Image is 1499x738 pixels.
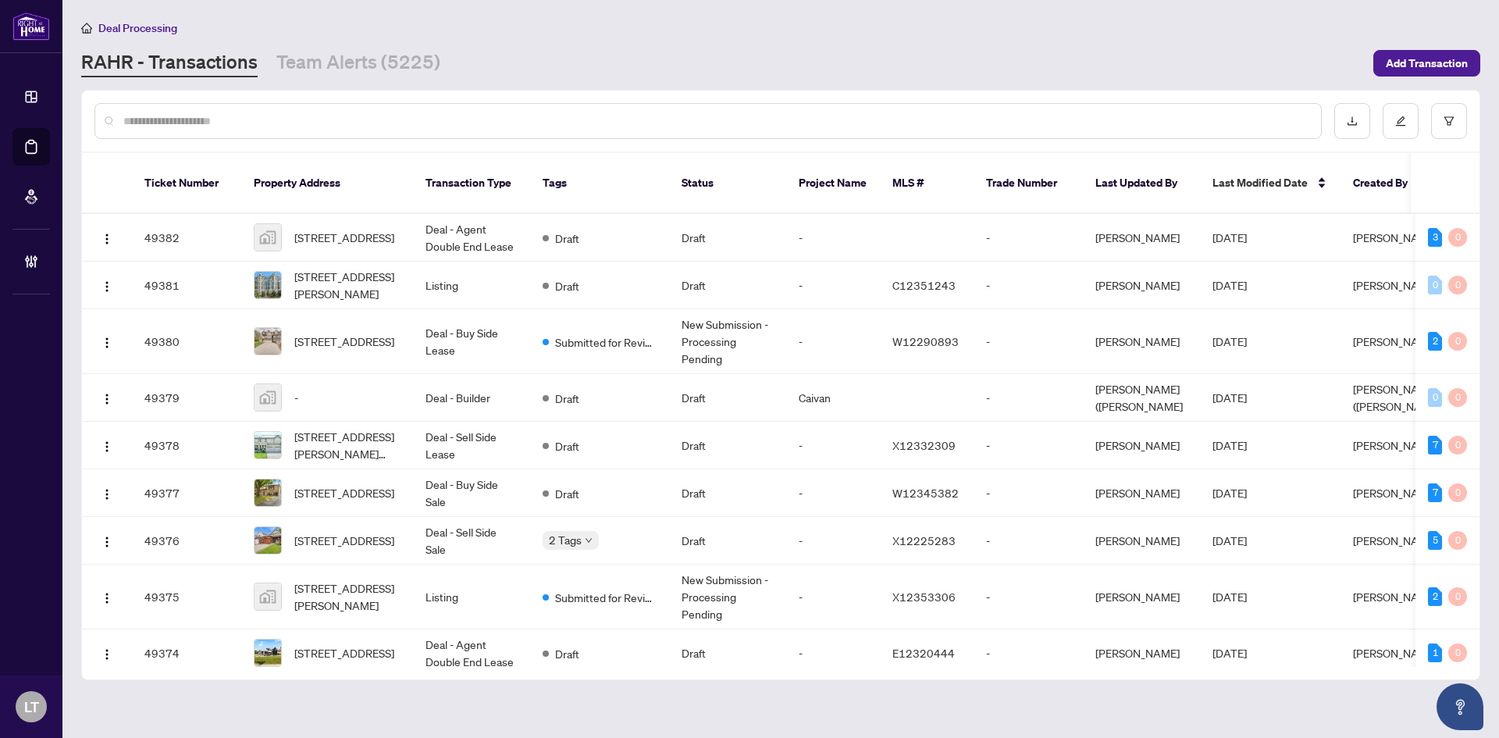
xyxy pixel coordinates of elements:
[255,328,281,355] img: thumbnail-img
[1444,116,1454,127] span: filter
[101,233,113,245] img: Logo
[94,528,119,553] button: Logo
[1428,228,1442,247] div: 3
[669,422,786,469] td: Draft
[413,422,530,469] td: Deal - Sell Side Lease
[1083,374,1200,422] td: [PERSON_NAME] ([PERSON_NAME]
[786,214,880,262] td: -
[101,280,113,293] img: Logo
[555,437,579,455] span: Draft
[132,309,241,374] td: 49380
[1083,469,1200,517] td: [PERSON_NAME]
[294,389,298,406] span: -
[786,309,880,374] td: -
[1212,390,1247,405] span: [DATE]
[669,629,786,677] td: Draft
[1083,565,1200,629] td: [PERSON_NAME]
[1353,278,1437,292] span: [PERSON_NAME]
[1212,278,1247,292] span: [DATE]
[1083,262,1200,309] td: [PERSON_NAME]
[974,309,1083,374] td: -
[669,469,786,517] td: Draft
[974,214,1083,262] td: -
[1428,483,1442,502] div: 7
[892,590,956,604] span: X12353306
[669,214,786,262] td: Draft
[669,153,786,214] th: Status
[132,153,241,214] th: Ticket Number
[1334,103,1370,139] button: download
[1428,644,1442,662] div: 1
[413,214,530,262] td: Deal - Agent Double End Lease
[101,536,113,548] img: Logo
[974,422,1083,469] td: -
[1212,334,1247,348] span: [DATE]
[101,648,113,661] img: Logo
[974,469,1083,517] td: -
[255,480,281,506] img: thumbnail-img
[555,277,579,294] span: Draft
[294,333,394,350] span: [STREET_ADDRESS]
[413,374,530,422] td: Deal - Builder
[555,485,579,502] span: Draft
[101,393,113,405] img: Logo
[1353,590,1437,604] span: [PERSON_NAME]
[974,517,1083,565] td: -
[1083,214,1200,262] td: [PERSON_NAME]
[786,565,880,629] td: -
[81,49,258,77] a: RAHR - Transactions
[1353,334,1437,348] span: [PERSON_NAME]
[1448,276,1467,294] div: 0
[255,224,281,251] img: thumbnail-img
[132,469,241,517] td: 49377
[1083,309,1200,374] td: [PERSON_NAME]
[1212,590,1247,604] span: [DATE]
[276,49,440,77] a: Team Alerts (5225)
[1448,483,1467,502] div: 0
[555,390,579,407] span: Draft
[555,333,657,351] span: Submitted for Review
[892,533,956,547] span: X12225283
[255,527,281,554] img: thumbnail-img
[255,432,281,458] img: thumbnail-img
[786,629,880,677] td: -
[24,696,39,718] span: LT
[974,374,1083,422] td: -
[1431,103,1467,139] button: filter
[413,469,530,517] td: Deal - Buy Side Sale
[786,469,880,517] td: -
[132,565,241,629] td: 49375
[1212,646,1247,660] span: [DATE]
[241,153,413,214] th: Property Address
[294,268,401,302] span: [STREET_ADDRESS][PERSON_NAME]
[1200,153,1341,214] th: Last Modified Date
[1353,382,1440,413] span: [PERSON_NAME] ([PERSON_NAME]
[880,153,974,214] th: MLS #
[1428,587,1442,606] div: 2
[1212,533,1247,547] span: [DATE]
[555,230,579,247] span: Draft
[413,629,530,677] td: Deal - Agent Double End Lease
[1353,486,1437,500] span: [PERSON_NAME]
[585,537,593,544] span: down
[413,153,530,214] th: Transaction Type
[786,374,880,422] td: Caivan
[1428,276,1442,294] div: 0
[101,488,113,501] img: Logo
[1448,388,1467,407] div: 0
[555,645,579,662] span: Draft
[255,583,281,610] img: thumbnail-img
[1341,153,1434,214] th: Created By
[1373,50,1480,77] button: Add Transaction
[1083,517,1200,565] td: [PERSON_NAME]
[413,565,530,629] td: Listing
[1212,174,1308,191] span: Last Modified Date
[1083,629,1200,677] td: [PERSON_NAME]
[294,532,394,549] span: [STREET_ADDRESS]
[1428,436,1442,455] div: 7
[555,589,657,606] span: Submitted for Review
[974,565,1083,629] td: -
[892,486,959,500] span: W12345382
[132,214,241,262] td: 49382
[530,153,669,214] th: Tags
